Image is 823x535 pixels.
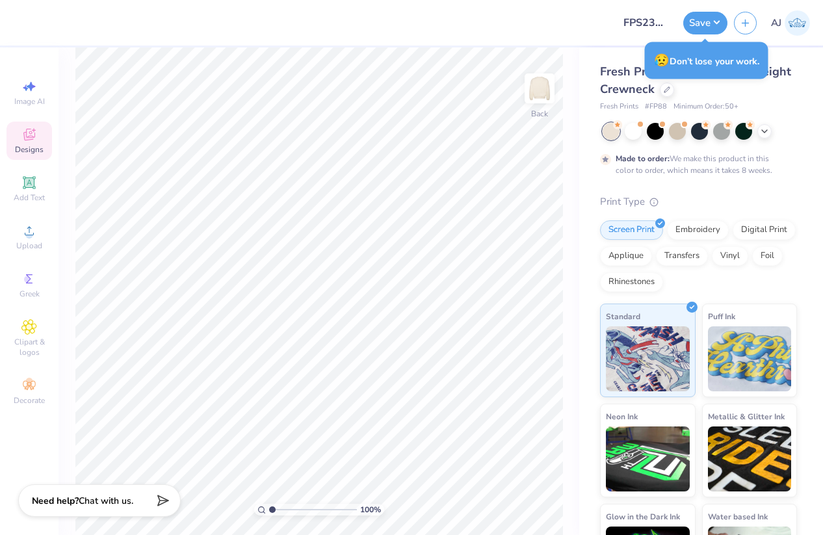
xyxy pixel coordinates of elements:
span: Metallic & Glitter Ink [708,410,785,423]
span: AJ [771,16,781,31]
span: Upload [16,241,42,251]
div: Embroidery [667,220,729,240]
div: We make this product in this color to order, which means it takes 8 weeks. [616,153,776,176]
input: Untitled Design [613,10,677,36]
button: Save [683,12,727,34]
strong: Made to order: [616,153,670,164]
span: Decorate [14,395,45,406]
span: Chat with us. [79,495,133,507]
span: Puff Ink [708,309,735,323]
img: Back [527,75,553,101]
img: Puff Ink [708,326,792,391]
span: Neon Ink [606,410,638,423]
span: Glow in the Dark Ink [606,510,680,523]
div: Foil [752,246,783,266]
span: Minimum Order: 50 + [673,101,738,112]
span: Fresh Prints Chicago Heavyweight Crewneck [600,64,791,97]
img: Standard [606,326,690,391]
span: # FP88 [645,101,667,112]
span: Greek [20,289,40,299]
img: Armiel John Calzada [785,10,810,36]
span: Water based Ink [708,510,768,523]
span: 100 % [360,504,381,515]
span: Designs [15,144,44,155]
div: Applique [600,246,652,266]
img: Metallic & Glitter Ink [708,426,792,491]
span: Clipart & logos [7,337,52,358]
strong: Need help? [32,495,79,507]
div: Rhinestones [600,272,663,292]
span: Add Text [14,192,45,203]
div: Back [531,108,548,120]
div: Transfers [656,246,708,266]
div: Screen Print [600,220,663,240]
div: Don’t lose your work. [645,42,768,79]
div: Digital Print [733,220,796,240]
div: Print Type [600,194,797,209]
span: Fresh Prints [600,101,638,112]
span: Image AI [14,96,45,107]
span: 😥 [654,52,670,69]
div: Vinyl [712,246,748,266]
img: Neon Ink [606,426,690,491]
a: AJ [771,10,810,36]
span: Standard [606,309,640,323]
